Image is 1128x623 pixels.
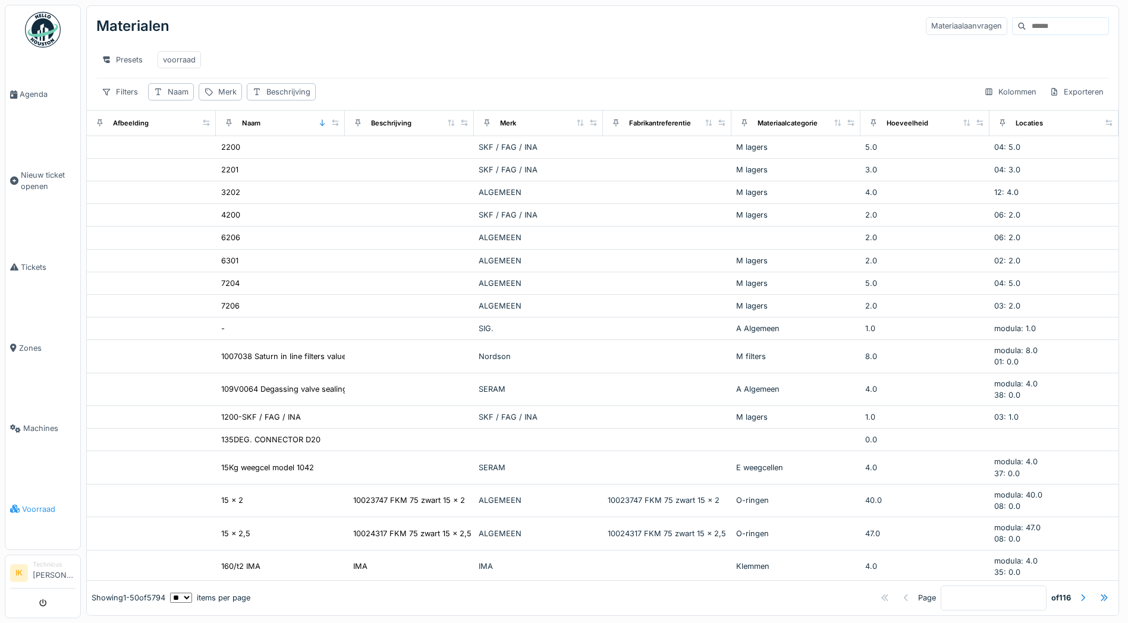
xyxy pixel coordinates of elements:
div: items per page [170,592,250,603]
a: Agenda [5,54,80,135]
div: 5.0 [865,180,985,191]
div: Naam [168,86,188,97]
div: Materialen [96,11,169,42]
div: M lagers [736,279,856,291]
div: M lagers [736,341,856,352]
div: Showing 1 - 50 of 5794 [92,592,165,603]
div: Presets [96,51,148,68]
div: Beschrijving [371,118,411,128]
a: IK Technicus[PERSON_NAME] [10,560,76,589]
span: Nieuw ticket openen [21,169,76,192]
img: 6206 [92,462,211,552]
a: Machines [5,388,80,469]
span: 06: 2.0 [994,502,1020,511]
span: Zones [19,342,76,354]
div: 2201 [221,279,238,291]
div: 3.0 [865,279,985,291]
div: Exporteren [1044,83,1109,100]
div: Page [918,592,936,603]
span: 04: 3.0 [994,281,1020,290]
span: 06: 2.0 [994,403,1020,412]
div: 2.0 [865,501,985,512]
div: 4200 [221,402,240,413]
a: Tickets [5,227,80,308]
div: SKF / FAG / INA [479,180,598,191]
div: Hoeveelheid [887,118,928,128]
div: Technicus [33,560,76,569]
span: Agenda [20,89,76,100]
div: SKF / FAG / INA [479,402,598,413]
div: ALGEMEEN [479,501,598,512]
div: ALGEMEEN [479,341,598,352]
span: Voorraad [22,504,76,515]
span: Tickets [21,262,76,273]
div: 4.0 [865,341,985,352]
span: 12: 4.0 [994,342,1019,351]
span: 04: 5.0 [994,181,1020,190]
div: Fabrikantreferentie [629,118,691,128]
img: 2201 [92,240,211,330]
div: Locaties [1016,118,1043,128]
span: Machines [23,423,76,434]
div: voorraad [163,54,196,65]
div: 2200 [221,180,240,191]
div: M lagers [736,180,856,191]
div: Naam [242,118,260,128]
strong: of 116 [1051,592,1071,603]
li: [PERSON_NAME] [33,560,76,586]
div: 3202 [221,341,240,352]
img: Badge_color-CXgf-gQk.svg [25,12,61,48]
div: 6206 [221,501,240,512]
div: Merk [218,86,237,97]
a: Zones [5,307,80,388]
img: 4200 [92,363,211,452]
a: Voorraad [5,469,80,550]
div: Kolommen [979,83,1042,100]
div: 2.0 [865,402,985,413]
div: Merk [500,118,516,128]
div: Afbeelding [113,118,149,128]
div: Filters [96,83,143,100]
div: Materiaalaanvragen [926,17,1007,34]
div: Beschrijving [266,86,310,97]
img: 2200 [92,141,211,231]
li: IK [10,564,28,582]
div: SKF / FAG / INA [479,279,598,291]
a: Nieuw ticket openen [5,135,80,227]
div: M lagers [736,402,856,413]
div: Materiaalcategorie [758,118,818,128]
